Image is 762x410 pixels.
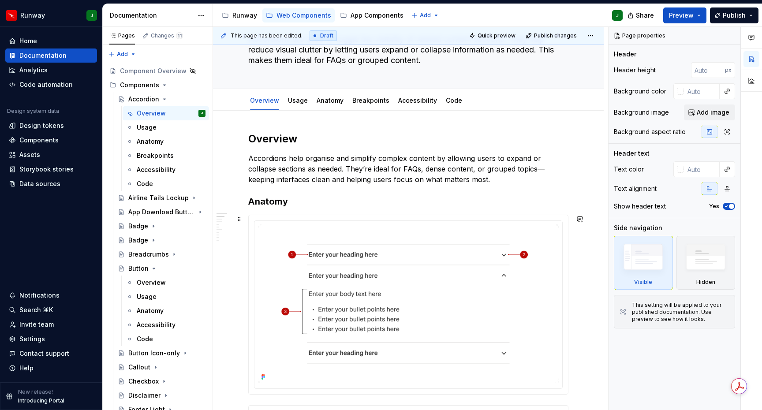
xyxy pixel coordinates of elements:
div: Code [442,91,466,109]
span: Share [636,11,654,20]
div: Background image [614,108,669,117]
div: Side navigation [614,224,662,232]
input: Auto [691,62,725,78]
button: Share [623,7,660,23]
div: Search ⌘K [19,306,53,314]
a: Anatomy [123,134,209,149]
button: Publish changes [523,30,581,42]
a: Breadcrumbs [114,247,209,261]
span: Publish [723,11,746,20]
div: Anatomy [137,137,164,146]
div: Design tokens [19,121,64,130]
div: Badge [128,236,148,245]
div: Checkbox [128,377,159,386]
div: App Components [351,11,403,20]
span: Add image [697,108,729,117]
div: Hidden [676,236,736,290]
div: Web Components [276,11,331,20]
input: Auto [684,161,720,177]
label: Yes [709,203,719,210]
button: Help [5,361,97,375]
span: This page has been edited. [231,32,303,39]
div: Components [120,81,159,89]
div: Header [614,50,636,59]
div: Notifications [19,291,60,300]
a: Component Overview [106,64,209,78]
a: Storybook stories [5,162,97,176]
button: RunwayJ [2,6,101,25]
div: Background aspect ratio [614,127,686,136]
a: Design tokens [5,119,97,133]
div: Airline Tails Lockup [128,194,189,202]
a: Code [123,332,209,346]
a: Badge [114,233,209,247]
div: Anatomy [313,91,347,109]
a: Button Icon-only [114,346,209,360]
div: Contact support [19,349,69,358]
a: OverviewJ [123,106,209,120]
a: Accessibility [123,318,209,332]
div: Disclaimer [128,391,161,400]
div: Runway [232,11,257,20]
div: Code [137,179,153,188]
a: Overview [123,276,209,290]
a: Settings [5,332,97,346]
div: Text alignment [614,184,657,193]
p: Introducing Portal [18,397,64,404]
a: Disclaimer [114,388,209,403]
div: Accordion [128,95,159,104]
div: Header text [614,149,650,158]
div: Badge [128,222,148,231]
div: App Download Button [128,208,195,216]
a: Airline Tails Lockup [114,191,209,205]
a: Usage [123,290,209,304]
a: Breakpoints [352,97,389,104]
button: Add [106,48,139,60]
div: Overview [137,109,166,118]
a: Button [114,261,209,276]
a: Analytics [5,63,97,77]
a: Accessibility [398,97,437,104]
div: Components [106,78,209,92]
a: Data sources [5,177,97,191]
div: Invite team [19,320,54,329]
p: New release! [18,388,53,395]
div: Accessibility [137,321,176,329]
div: Code [137,335,153,343]
div: Pages [109,32,135,39]
div: Assets [19,150,40,159]
div: Documentation [110,11,193,20]
div: J [616,12,619,19]
button: Notifications [5,288,97,302]
div: This setting will be applied to your published documentation. Use preview to see how it looks. [632,302,729,323]
input: Auto [684,83,720,99]
h3: Anatomy [248,195,568,208]
div: Settings [19,335,45,343]
div: Usage [137,123,157,132]
a: Code [446,97,462,104]
div: Storybook stories [19,165,74,174]
span: Draft [320,32,333,39]
div: Accessibility [395,91,441,109]
span: Quick preview [478,32,515,39]
span: Add [117,51,128,58]
div: Show header text [614,202,666,211]
span: 11 [176,32,183,39]
a: Accessibility [123,163,209,177]
div: Button Icon-only [128,349,180,358]
div: Runway [20,11,45,20]
a: Web Components [262,8,335,22]
a: Checkbox [114,374,209,388]
h2: Overview [248,132,568,146]
div: Documentation [19,51,67,60]
div: Breakpoints [349,91,393,109]
span: Add [420,12,431,19]
button: Contact support [5,347,97,361]
a: App Download Button [114,205,209,219]
div: Accessibility [137,165,176,174]
div: Code automation [19,80,73,89]
div: J [90,12,93,19]
button: Quick preview [467,30,519,42]
div: Design system data [7,108,59,115]
div: Analytics [19,66,48,75]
